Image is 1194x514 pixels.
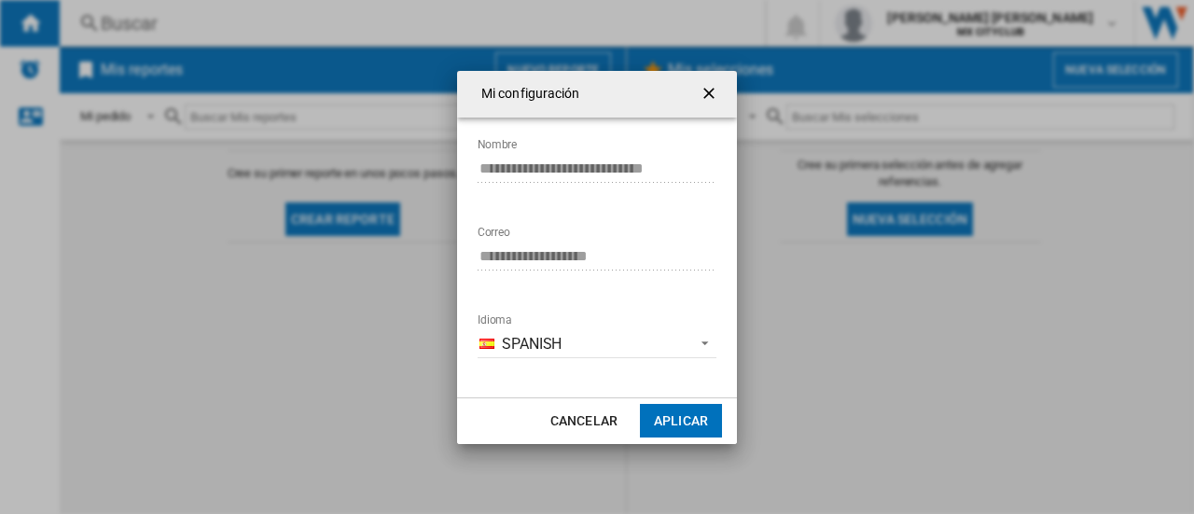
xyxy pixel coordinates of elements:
img: es_ES.png [479,339,494,349]
button: Aplicar [640,404,722,438]
button: getI18NText('BUTTONS.CLOSE_DIALOG') [692,76,729,113]
ng-md-icon: getI18NText('BUTTONS.CLOSE_DIALOG') [700,84,722,106]
h4: Mi configuración [472,85,580,104]
md-select: Idioma: Spanish [478,330,716,358]
button: Cancelar [543,404,625,438]
span: Spanish [502,334,685,354]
